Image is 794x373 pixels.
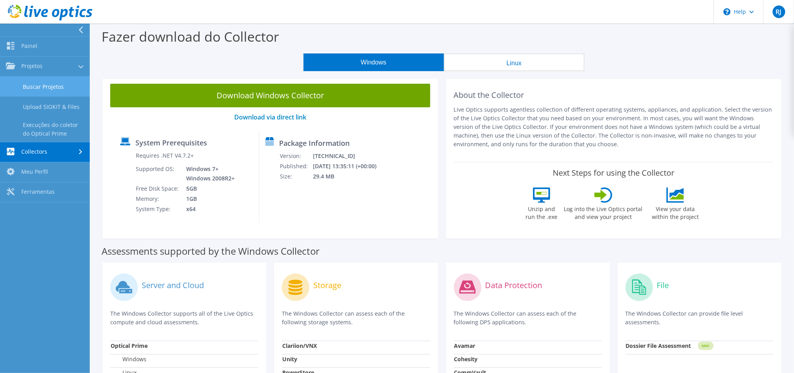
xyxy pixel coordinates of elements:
a: Download via direct link [234,113,306,121]
label: View your data within the project [647,203,704,221]
td: [DATE] 13:35:11 (+00:00) [313,161,387,171]
strong: Clariion/VNX [282,342,317,349]
strong: Dossier File Assessment [626,342,691,349]
td: Size: [279,171,313,182]
span: RJ [773,6,785,18]
td: System Type: [135,204,180,214]
td: Memory: [135,194,180,204]
p: The Windows Collector can assess each of the following DPS applications. [454,309,602,327]
td: [TECHNICAL_ID] [313,151,387,161]
td: Published: [279,161,313,171]
label: Unzip and run the .exe [524,203,560,221]
strong: Optical Prime [111,342,148,349]
label: Windows [111,355,146,363]
h2: About the Collector [454,90,774,100]
label: Storage [313,281,341,289]
label: System Prerequisites [135,139,207,147]
strong: Unity [282,355,297,363]
p: The Windows Collector supports all of the Live Optics compute and cloud assessments. [110,309,258,327]
td: 5GB [180,184,236,194]
td: Windows 7+ Windows 2008R2+ [180,164,236,184]
button: Windows [304,53,444,71]
td: x64 [180,204,236,214]
td: Free Disk Space: [135,184,180,194]
td: 29.4 MB [313,171,387,182]
a: Download Windows Collector [110,84,430,107]
td: 1GB [180,194,236,204]
td: Supported OS: [135,164,180,184]
label: Server and Cloud [142,281,204,289]
label: Fazer download do Collector [102,28,279,46]
label: Assessments supported by the Windows Collector [102,247,320,255]
tspan: NEW! [701,344,709,348]
p: The Windows Collector can assess each of the following storage systems. [282,309,430,327]
svg: \n [724,8,731,15]
label: Next Steps for using the Collector [553,168,674,178]
strong: Avamar [454,342,476,349]
label: Package Information [279,139,350,147]
p: The Windows Collector can provide file level assessments. [626,309,774,327]
td: Version: [279,151,313,161]
label: Data Protection [485,281,542,289]
label: File [657,281,669,289]
label: Requires .NET V4.7.2+ [136,152,194,160]
p: Live Optics supports agentless collection of different operating systems, appliances, and applica... [454,105,774,149]
button: Linux [444,53,585,71]
strong: Cohesity [454,355,478,363]
label: Log into the Live Optics portal and view your project [564,203,643,221]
